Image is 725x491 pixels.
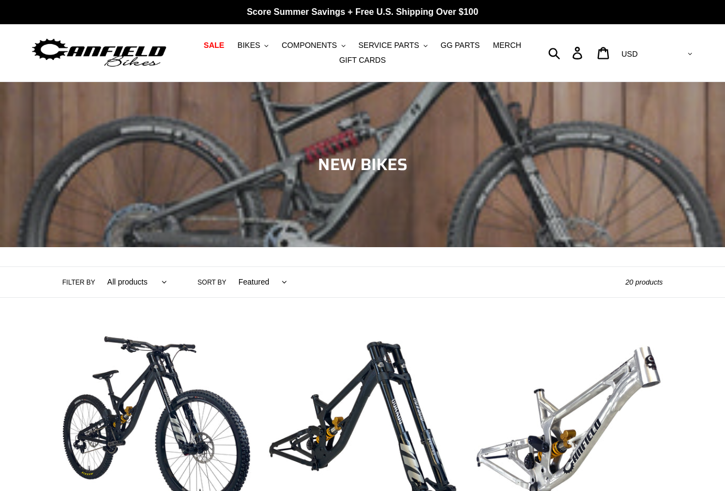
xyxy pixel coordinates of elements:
button: SERVICE PARTS [353,38,432,53]
span: COMPONENTS [282,41,337,50]
label: Sort by [198,277,226,287]
span: SERVICE PARTS [358,41,419,50]
a: GG PARTS [435,38,485,53]
a: MERCH [488,38,527,53]
img: Canfield Bikes [30,36,168,70]
a: GIFT CARDS [334,53,392,68]
label: Filter by [62,277,95,287]
span: NEW BIKES [318,151,408,177]
span: SALE [204,41,224,50]
button: BIKES [232,38,274,53]
span: 20 products [625,278,663,286]
span: MERCH [493,41,521,50]
a: SALE [198,38,230,53]
span: GIFT CARDS [339,56,386,65]
button: COMPONENTS [276,38,350,53]
span: BIKES [237,41,260,50]
span: GG PARTS [441,41,480,50]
